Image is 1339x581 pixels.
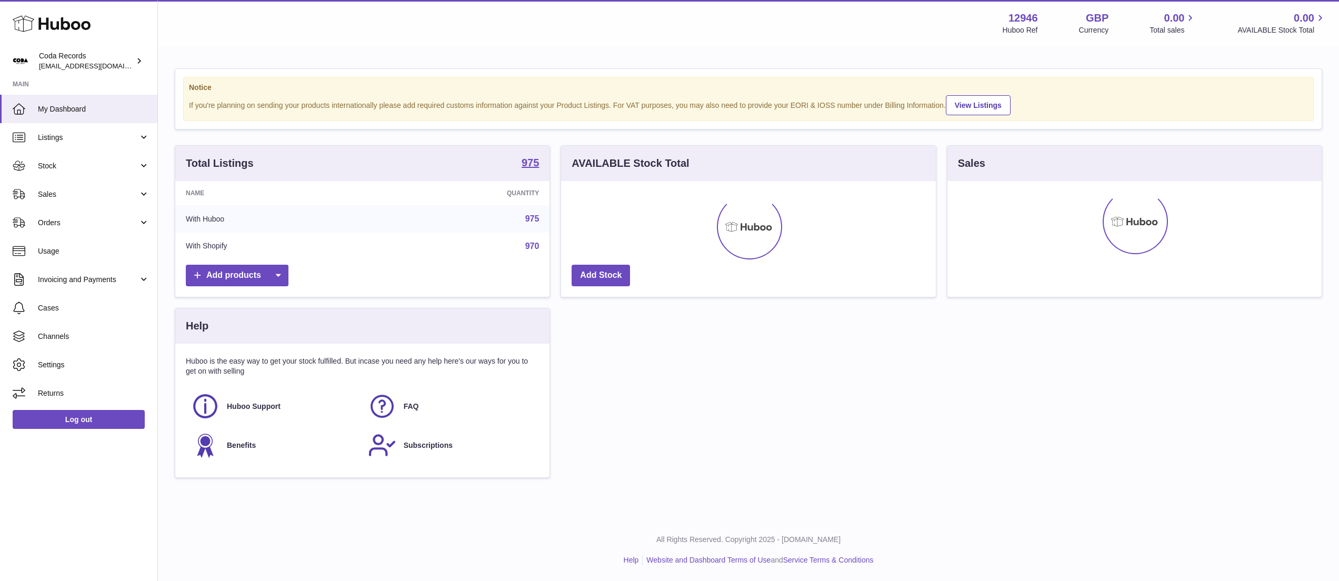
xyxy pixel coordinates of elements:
[166,535,1331,545] p: All Rights Reserved. Copyright 2025 - [DOMAIN_NAME]
[1079,25,1109,35] div: Currency
[38,104,149,114] span: My Dashboard
[186,356,539,376] p: Huboo is the easy way to get your stock fulfilled. But incase you need any help here's our ways f...
[368,431,534,459] a: Subscriptions
[783,556,874,564] a: Service Terms & Conditions
[191,431,357,459] a: Benefits
[525,214,539,223] a: 975
[38,360,149,370] span: Settings
[946,95,1011,115] a: View Listings
[368,392,534,420] a: FAQ
[189,83,1308,93] strong: Notice
[189,94,1308,115] div: If you're planning on sending your products internationally please add required customs informati...
[1003,25,1038,35] div: Huboo Ref
[38,133,138,143] span: Listings
[227,440,256,450] span: Benefits
[191,392,357,420] a: Huboo Support
[38,218,138,228] span: Orders
[38,161,138,171] span: Stock
[13,410,145,429] a: Log out
[572,265,630,286] a: Add Stock
[39,51,134,71] div: Coda Records
[38,303,149,313] span: Cases
[1294,11,1314,25] span: 0.00
[38,275,138,285] span: Invoicing and Payments
[175,233,377,260] td: With Shopify
[38,332,149,342] span: Channels
[643,555,873,565] li: and
[1237,25,1326,35] span: AVAILABLE Stock Total
[1150,11,1196,35] a: 0.00 Total sales
[404,402,419,412] span: FAQ
[38,388,149,398] span: Returns
[525,242,539,251] a: 970
[186,156,254,171] h3: Total Listings
[1237,11,1326,35] a: 0.00 AVAILABLE Stock Total
[38,189,138,199] span: Sales
[38,246,149,256] span: Usage
[227,402,281,412] span: Huboo Support
[404,440,453,450] span: Subscriptions
[958,156,985,171] h3: Sales
[39,62,155,70] span: [EMAIL_ADDRESS][DOMAIN_NAME]
[175,181,377,205] th: Name
[1008,11,1038,25] strong: 12946
[1164,11,1185,25] span: 0.00
[175,205,377,233] td: With Huboo
[1086,11,1108,25] strong: GBP
[377,181,550,205] th: Quantity
[186,319,208,333] h3: Help
[1150,25,1196,35] span: Total sales
[13,53,28,69] img: haz@pcatmedia.com
[572,156,689,171] h3: AVAILABLE Stock Total
[522,157,539,170] a: 975
[646,556,771,564] a: Website and Dashboard Terms of Use
[186,265,288,286] a: Add products
[522,157,539,168] strong: 975
[624,556,639,564] a: Help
